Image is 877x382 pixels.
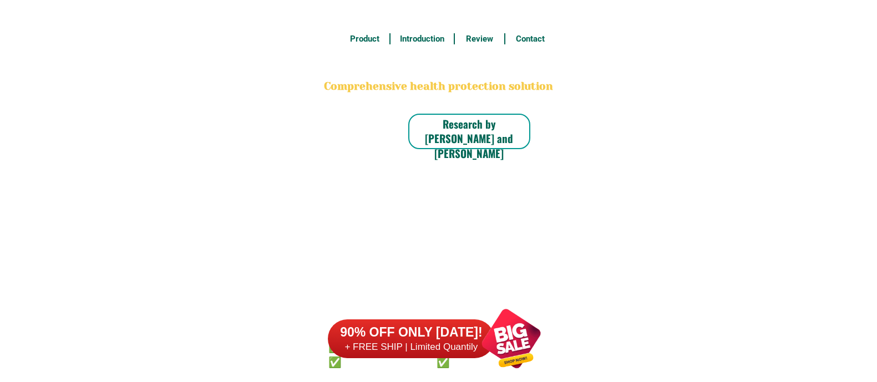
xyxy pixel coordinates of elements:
h2: BONA VITA COFFEE [322,53,555,79]
h3: FREE SHIPPING NATIONWIDE [322,6,555,23]
h6: Contact [511,33,549,45]
h6: Product [346,33,383,45]
h2: Comprehensive health protection solution [322,79,555,95]
h6: 90% OFF ONLY [DATE]! [328,324,494,341]
h6: Research by [PERSON_NAME] and [PERSON_NAME] [408,116,530,161]
h6: Introduction [396,33,448,45]
h6: Review [461,33,499,45]
h6: + FREE SHIP | Limited Quantily [328,341,494,353]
